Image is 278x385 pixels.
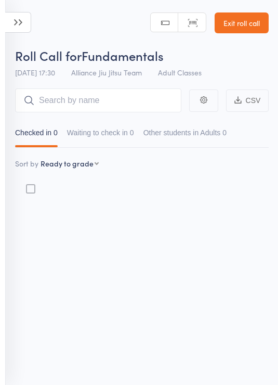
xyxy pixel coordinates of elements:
[82,47,164,64] span: Fundamentals
[15,158,38,169] label: Sort by
[67,123,134,147] button: Waiting to check in0
[143,123,227,147] button: Other students in Adults0
[41,158,94,169] div: Ready to grade
[226,89,269,112] button: CSV
[15,47,82,64] span: Roll Call for
[158,67,202,78] span: Adult Classes
[15,67,55,78] span: [DATE] 17:30
[54,129,58,137] div: 0
[15,88,181,112] input: Search by name
[215,12,269,33] a: Exit roll call
[130,129,134,137] div: 0
[15,123,58,147] button: Checked in0
[222,129,227,137] div: 0
[71,67,142,78] span: Alliance Jiu Jitsu Team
